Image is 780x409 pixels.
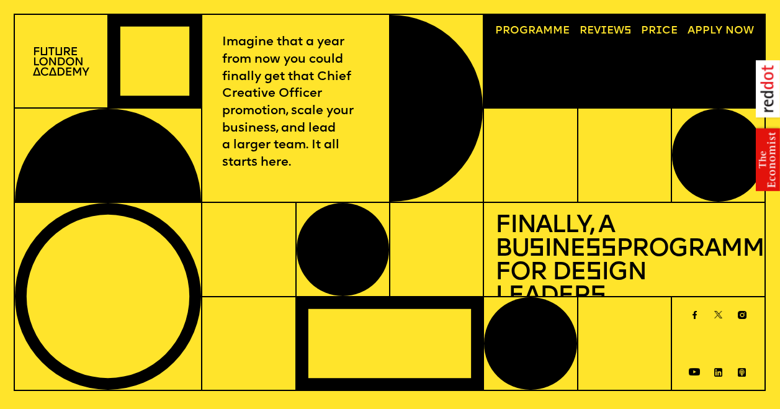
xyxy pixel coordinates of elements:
[495,214,754,309] h1: Finally, a Bu ine Programme for De ign Leader
[222,34,370,171] p: Imagine that a year from now you could finally get that Chief Creative Officer promotion, scale y...
[574,20,636,42] a: Reviews
[490,20,575,42] a: Programme
[682,20,759,42] a: Apply now
[586,261,601,285] span: s
[635,20,683,42] a: Price
[536,25,543,36] span: a
[585,237,616,262] span: ss
[688,25,695,36] span: A
[529,237,544,262] span: s
[590,284,606,309] span: s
